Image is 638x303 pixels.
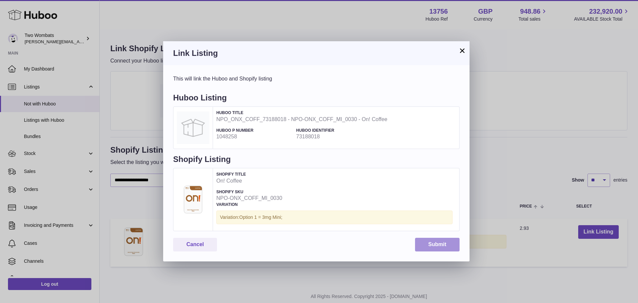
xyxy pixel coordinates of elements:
[458,47,466,55] button: ×
[173,154,460,168] h4: Shopify Listing
[216,128,293,133] h4: Huboo P number
[216,177,453,185] strong: On! Coffee
[216,110,453,115] h4: Huboo Title
[216,202,453,207] h4: Variation
[216,189,293,195] h4: Shopify SKU
[173,48,460,59] h3: Link Listing
[177,183,209,216] img: On! Coffee
[173,238,217,251] button: Cancel
[239,215,282,220] span: Option 1 = 3mg Mini;
[216,172,453,177] h4: Shopify Title
[216,211,453,224] div: Variation:
[216,116,453,123] strong: NPO_ONX_COFF_73188018 - NPO-ONX_COFF_MI_0030 - On! Coffee
[296,133,372,140] strong: 73188018
[173,92,460,106] h4: Huboo Listing
[296,128,372,133] h4: Huboo Identifier
[216,133,293,140] strong: 1048258
[173,75,460,82] div: This will link the Huboo and Shopify listing
[415,238,460,251] button: Submit
[177,111,209,144] img: NPO_ONX_COFF_73188018 - NPO-ONX_COFF_MI_0030 - On! Coffee
[216,195,293,202] strong: NPO-ONX_COFF_MI_0030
